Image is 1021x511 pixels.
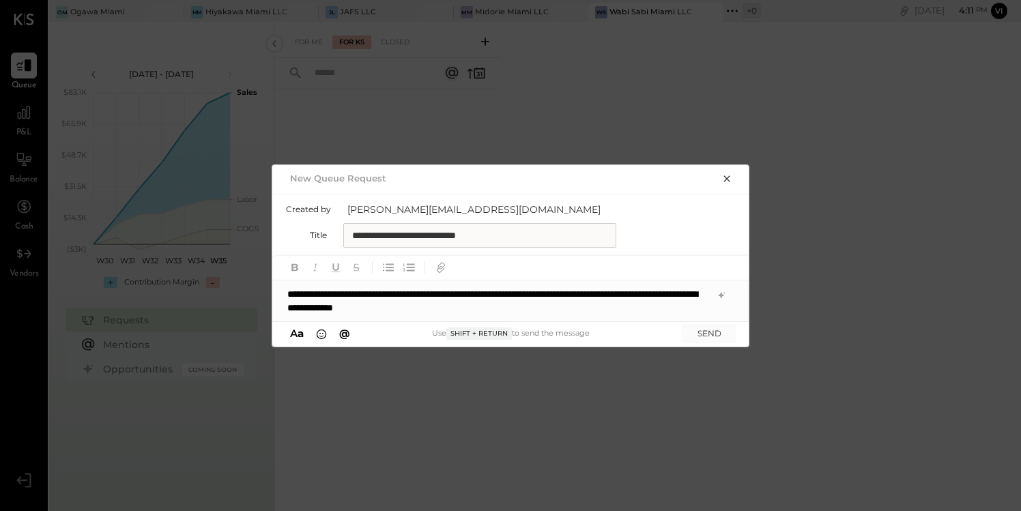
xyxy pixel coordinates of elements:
[400,259,418,276] button: Ordered List
[286,326,308,341] button: Aa
[339,327,350,340] span: @
[354,327,668,340] div: Use to send the message
[432,259,450,276] button: Add URL
[298,327,304,340] span: a
[286,230,327,240] label: Title
[286,204,331,214] label: Created by
[327,259,345,276] button: Underline
[446,327,512,340] span: Shift + Return
[335,326,354,341] button: @
[379,259,397,276] button: Unordered List
[682,324,736,342] button: SEND
[347,203,620,216] span: [PERSON_NAME][EMAIL_ADDRESS][DOMAIN_NAME]
[306,259,324,276] button: Italic
[290,173,386,184] h2: New Queue Request
[286,259,304,276] button: Bold
[347,259,365,276] button: Strikethrough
